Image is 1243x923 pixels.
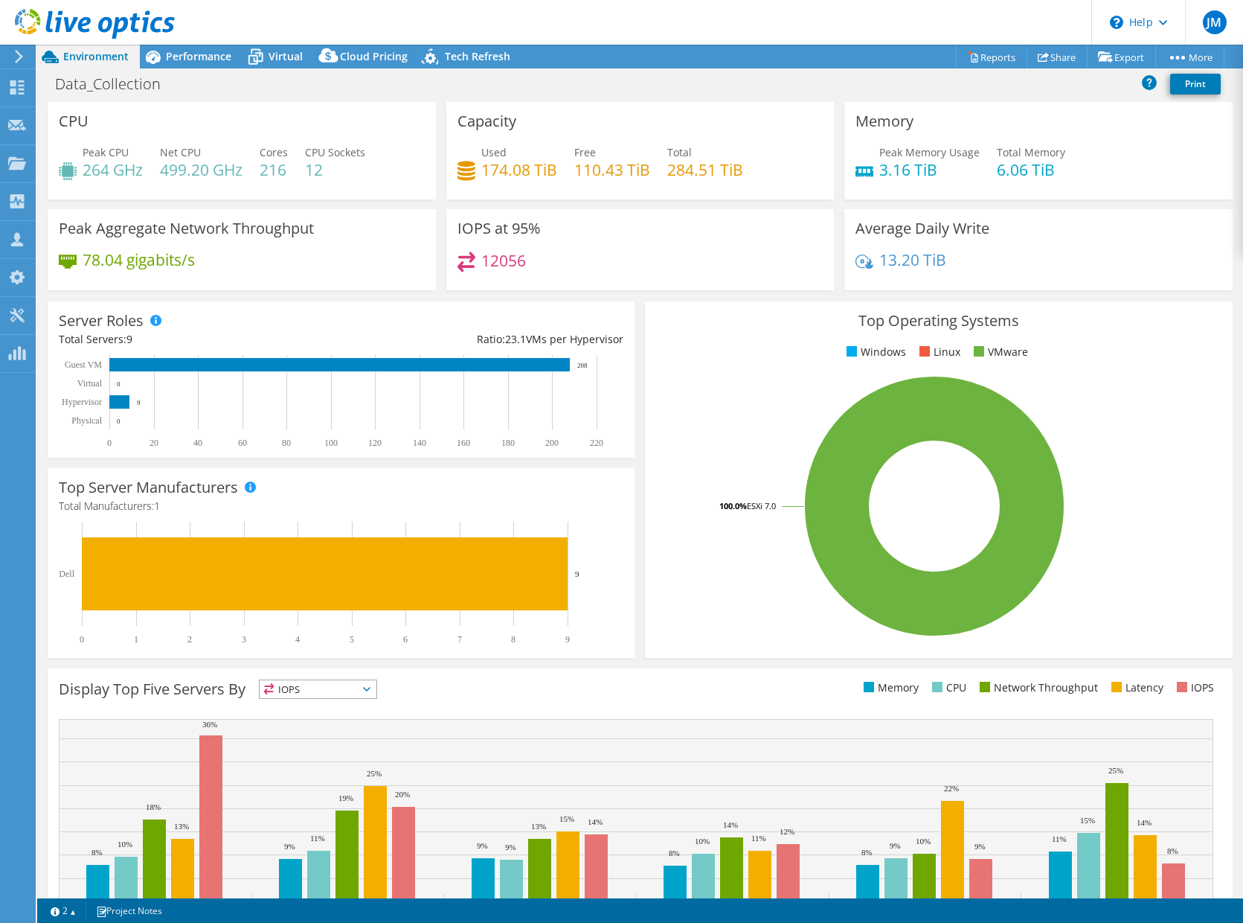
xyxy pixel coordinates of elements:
[1155,45,1224,68] a: More
[166,49,231,63] span: Performance
[1203,10,1227,34] span: JM
[59,313,144,329] h3: Server Roles
[62,397,102,407] text: Hypervisor
[59,498,623,514] h4: Total Manufacturers:
[134,634,138,645] text: 1
[71,415,102,426] text: Physical
[695,837,710,846] text: 10%
[403,634,408,645] text: 6
[282,438,291,448] text: 80
[916,837,931,846] text: 10%
[1080,816,1095,825] text: 15%
[843,344,906,360] li: Windows
[974,842,986,851] text: 9%
[1173,680,1214,696] li: IOPS
[126,332,132,346] span: 9
[445,49,510,63] span: Tech Refresh
[890,841,901,850] text: 9%
[59,331,341,348] div: Total Servers:
[202,720,217,729] text: 36%
[656,313,1221,329] h3: Top Operating Systems
[1170,74,1221,95] a: Print
[310,834,325,843] text: 11%
[193,438,202,448] text: 40
[505,843,516,852] text: 9%
[160,145,201,159] span: Net CPU
[91,848,103,857] text: 8%
[719,500,747,511] tspan: 100.0%
[1052,834,1067,843] text: 11%
[501,438,515,448] text: 180
[260,162,288,178] h4: 216
[341,331,624,348] div: Ratio: VMs per Hypervisor
[780,827,794,836] text: 12%
[395,790,410,799] text: 20%
[590,438,603,448] text: 220
[65,360,102,370] text: Guest VM
[956,45,1027,68] a: Reports
[368,438,382,448] text: 120
[855,220,989,237] h3: Average Daily Write
[187,634,192,645] text: 2
[1027,45,1088,68] a: Share
[260,145,288,159] span: Cores
[59,479,238,496] h3: Top Server Manufacturers
[511,634,515,645] text: 8
[83,145,129,159] span: Peak CPU
[340,49,408,63] span: Cloud Pricing
[855,113,913,130] h3: Memory
[338,793,353,802] text: 19%
[413,438,426,448] text: 140
[505,332,526,346] span: 23.1
[1087,45,1156,68] a: Export
[305,162,365,178] h4: 12
[59,113,89,130] h3: CPU
[118,840,132,849] text: 10%
[48,76,184,92] h1: Data_Collection
[260,680,376,698] span: IOPS
[1137,818,1152,827] text: 14%
[146,802,161,811] text: 18%
[723,820,738,829] text: 14%
[970,344,1028,360] li: VMware
[457,113,516,130] h3: Capacity
[86,901,173,920] a: Project Notes
[565,634,570,645] text: 9
[879,145,980,159] span: Peak Memory Usage
[83,162,143,178] h4: 264 GHz
[350,634,354,645] text: 5
[154,499,160,513] span: 1
[77,378,103,389] text: Virtual
[879,162,980,178] h4: 3.16 TiB
[944,784,959,793] text: 22%
[150,438,158,448] text: 20
[751,834,766,843] text: 11%
[481,145,507,159] span: Used
[242,634,246,645] text: 3
[1108,680,1163,696] li: Latency
[107,438,112,448] text: 0
[916,344,960,360] li: Linux
[284,842,295,851] text: 9%
[40,901,86,920] a: 2
[305,145,365,159] span: CPU Sockets
[997,145,1065,159] span: Total Memory
[324,438,338,448] text: 100
[117,418,121,425] text: 0
[238,438,247,448] text: 60
[588,817,603,826] text: 14%
[574,145,596,159] span: Free
[160,162,243,178] h4: 499.20 GHz
[1167,846,1178,855] text: 8%
[928,680,966,696] li: CPU
[997,162,1065,178] h4: 6.06 TiB
[577,362,588,369] text: 208
[976,680,1098,696] li: Network Throughput
[667,145,692,159] span: Total
[63,49,129,63] span: Environment
[367,769,382,778] text: 25%
[1108,766,1123,775] text: 25%
[669,849,680,857] text: 8%
[531,822,546,831] text: 13%
[861,848,873,857] text: 8%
